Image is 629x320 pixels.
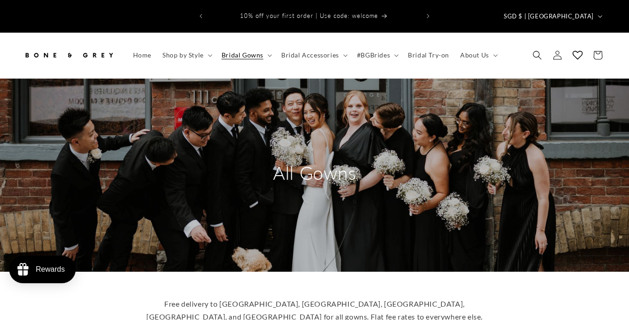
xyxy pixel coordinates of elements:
[276,46,351,65] summary: Bridal Accessories
[240,12,378,19] span: 10% off your first order | Use code: welcome
[504,12,594,21] span: SGD $ | [GEOGRAPHIC_DATA]
[460,51,489,59] span: About Us
[418,7,438,25] button: Next announcement
[455,46,501,65] summary: About Us
[357,51,390,59] span: #BGBrides
[23,45,115,65] img: Bone and Grey Bridal
[216,46,276,65] summary: Bridal Gowns
[527,45,547,65] summary: Search
[157,46,216,65] summary: Shop by Style
[222,51,263,59] span: Bridal Gowns
[128,46,157,65] a: Home
[402,46,455,65] a: Bridal Try-on
[36,265,65,274] div: Rewards
[162,51,204,59] span: Shop by Style
[281,51,339,59] span: Bridal Accessories
[133,51,151,59] span: Home
[20,42,118,69] a: Bone and Grey Bridal
[498,7,606,25] button: SGD $ | [GEOGRAPHIC_DATA]
[191,7,211,25] button: Previous announcement
[228,161,402,185] h2: All Gowns
[351,46,402,65] summary: #BGBrides
[408,51,449,59] span: Bridal Try-on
